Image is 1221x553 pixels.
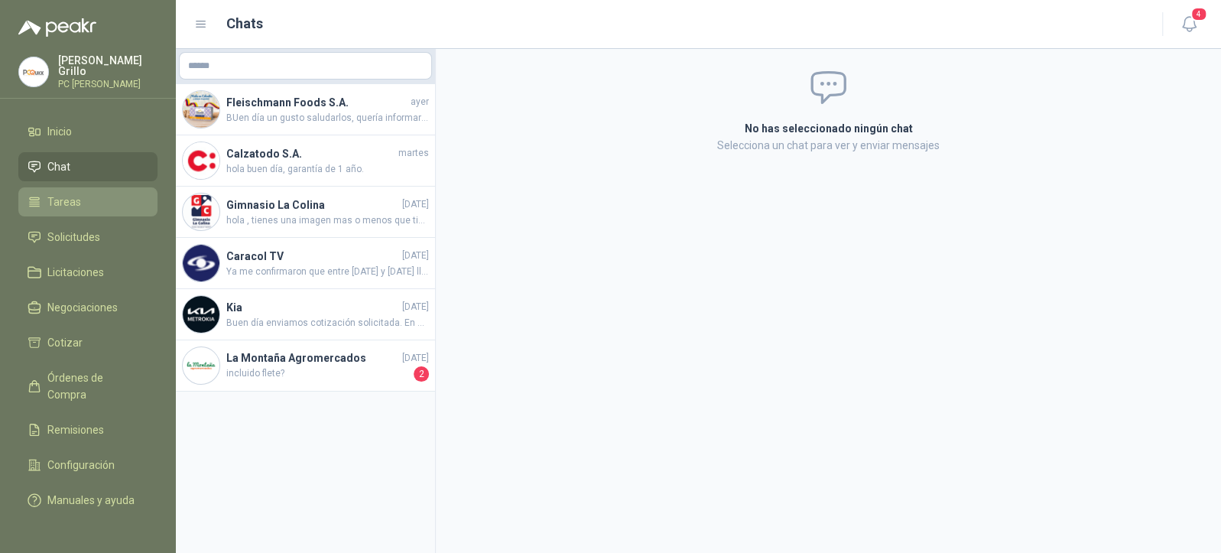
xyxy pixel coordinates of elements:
a: Chat [18,152,157,181]
a: Órdenes de Compra [18,363,157,409]
span: Buen día enviamos cotización solicitada. En caso de requerir inyector [PERSON_NAME] favor hacérno... [226,316,429,330]
span: Negociaciones [47,299,118,316]
img: Company Logo [183,347,219,384]
a: Tareas [18,187,157,216]
h4: Fleischmann Foods S.A. [226,94,408,111]
a: Licitaciones [18,258,157,287]
span: BUen día un gusto saludarlos, quería informarles que por la compra de este equipo les obsequiamos... [226,111,429,125]
a: Company LogoLa Montaña Agromercados[DATE]incluido flete?2 [176,340,435,392]
span: martes [398,146,429,161]
a: Cotizar [18,328,157,357]
p: Selecciona un chat para ver y enviar mensajes [562,137,1096,154]
a: Manuales y ayuda [18,486,157,515]
span: Configuración [47,457,115,473]
span: [DATE] [402,351,429,366]
span: Tareas [47,194,81,210]
p: PC [PERSON_NAME] [58,80,157,89]
a: Company LogoCalzatodo S.A.marteshola buen día, garantía de 1 año. [176,135,435,187]
span: Manuales y ayuda [47,492,135,509]
img: Company Logo [183,194,219,230]
span: Solicitudes [47,229,100,246]
a: Configuración [18,451,157,480]
a: Company LogoFleischmann Foods S.A.ayerBUen día un gusto saludarlos, quería informarles que por la... [176,84,435,135]
span: Órdenes de Compra [47,369,143,403]
span: 4 [1190,7,1207,21]
h2: No has seleccionado ningún chat [562,120,1096,137]
span: 2 [414,366,429,382]
h4: Gimnasio La Colina [226,197,399,213]
span: Chat [47,158,70,175]
span: hola , tienes una imagen mas o menos que tipo de silla están buscando. Cordial Saludo [226,213,429,228]
a: Negociaciones [18,293,157,322]
img: Company Logo [183,142,219,179]
a: Solicitudes [18,223,157,252]
span: ayer [411,95,429,109]
img: Company Logo [183,245,219,281]
span: Licitaciones [47,264,104,281]
a: Company LogoGimnasio La Colina[DATE]hola , tienes una imagen mas o menos que tipo de silla están ... [176,187,435,238]
p: [PERSON_NAME] Grillo [58,55,157,76]
button: 4 [1175,11,1203,38]
h4: Kia [226,299,399,316]
h1: Chats [226,13,263,34]
span: Cotizar [47,334,83,351]
img: Company Logo [19,57,48,86]
span: [DATE] [402,197,429,212]
h4: Calzatodo S.A. [226,145,395,162]
img: Logo peakr [18,18,96,37]
span: Remisiones [47,421,104,438]
a: Inicio [18,117,157,146]
h4: La Montaña Agromercados [226,350,399,366]
a: Company LogoCaracol TV[DATE]Ya me confirmaron que entre [DATE] y [DATE] llegan los cotizados orig... [176,238,435,289]
span: [DATE] [402,300,429,314]
a: Remisiones [18,415,157,444]
img: Company Logo [183,91,219,128]
span: Ya me confirmaron que entre [DATE] y [DATE] llegan los cotizados originalmente de 1 metro. Entonc... [226,265,429,279]
a: Company LogoKia[DATE]Buen día enviamos cotización solicitada. En caso de requerir inyector [PERSO... [176,289,435,340]
span: incluido flete? [226,366,411,382]
span: hola buen día, garantía de 1 año. [226,162,429,177]
h4: Caracol TV [226,248,399,265]
img: Company Logo [183,296,219,333]
span: [DATE] [402,249,429,263]
span: Inicio [47,123,72,140]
